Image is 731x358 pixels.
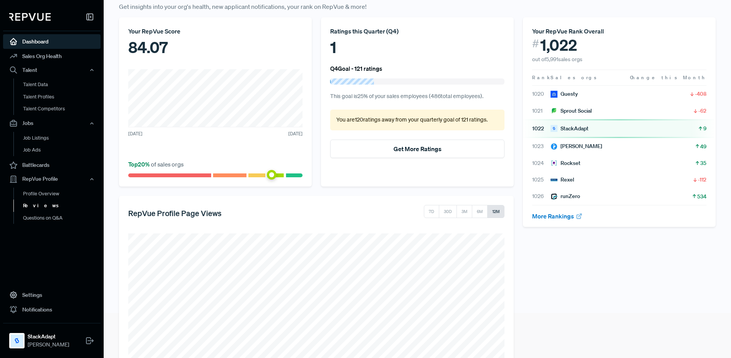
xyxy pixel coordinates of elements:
[330,140,504,158] button: Get More Ratings
[13,200,111,212] a: Reviews
[3,323,101,352] a: StackAdaptStackAdapt[PERSON_NAME]
[551,159,580,167] div: Rockset
[551,177,557,183] img: Rexel
[439,205,457,218] button: 30D
[551,125,557,132] img: StackAdapt
[3,117,101,130] button: Jobs
[551,192,580,200] div: runZero
[695,90,706,98] span: -408
[456,205,472,218] button: 3M
[3,34,101,49] a: Dashboard
[28,333,69,341] strong: StackAdapt
[28,341,69,349] span: [PERSON_NAME]
[630,74,706,81] span: Change this Month
[128,160,184,168] span: of sales orgs
[472,205,488,218] button: 6M
[13,132,111,144] a: Job Listings
[551,90,578,98] div: Guesty
[532,90,551,98] span: 1020
[551,91,557,98] img: Guesty
[551,142,602,150] div: [PERSON_NAME]
[703,125,706,132] span: 9
[698,176,706,183] span: -112
[3,302,101,317] a: Notifications
[13,78,111,91] a: Talent Data
[336,116,498,124] p: You are 120 ratings away from your quarterly goal of 121 ratings .
[551,107,592,115] div: Sprout Social
[3,49,101,63] a: Sales Org Health
[3,63,101,77] button: Talent
[700,159,706,167] span: 35
[119,2,716,11] p: Get insights into your org's health, new applicant notifications, your rank on RepVue & more!
[551,74,598,81] span: Sales orgs
[697,193,706,200] span: 534
[551,193,557,200] img: runZero
[532,142,551,150] span: 1023
[330,92,504,101] p: This goal is 25 % of your sales employees ( 486 total employees).
[9,13,51,21] img: RepVue
[487,205,504,218] button: 12M
[532,125,551,133] span: 1022
[13,91,111,103] a: Talent Profiles
[330,27,504,36] div: Ratings this Quarter ( Q4 )
[11,335,23,347] img: StackAdapt
[540,36,577,54] span: 1,022
[532,212,583,220] a: More Rankings
[532,56,582,63] span: out of 5,991 sales orgs
[3,158,101,173] a: Battlecards
[128,27,303,36] div: Your RepVue Score
[128,130,142,137] span: [DATE]
[424,205,439,218] button: 7D
[128,36,303,59] div: 84.07
[330,65,382,72] h6: Q4 Goal - 121 ratings
[330,36,504,59] div: 1
[13,188,111,200] a: Profile Overview
[551,176,574,184] div: Rexel
[532,27,604,35] span: Your RepVue Rank Overall
[13,212,111,224] a: Questions on Q&A
[288,130,303,137] span: [DATE]
[532,74,551,81] span: Rank
[3,288,101,302] a: Settings
[532,176,551,184] span: 1025
[551,160,557,167] img: Rockset
[551,107,557,114] img: Sprout Social
[128,160,151,168] span: Top 20 %
[3,173,101,186] button: RepVue Profile
[698,107,706,115] span: -62
[13,103,111,115] a: Talent Competitors
[551,143,557,150] img: Irwin
[128,208,222,218] h5: RepVue Profile Page Views
[532,159,551,167] span: 1024
[13,144,111,156] a: Job Ads
[532,192,551,200] span: 1026
[700,143,706,150] span: 49
[551,125,589,133] div: StackAdapt
[532,107,551,115] span: 1021
[532,36,539,52] span: #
